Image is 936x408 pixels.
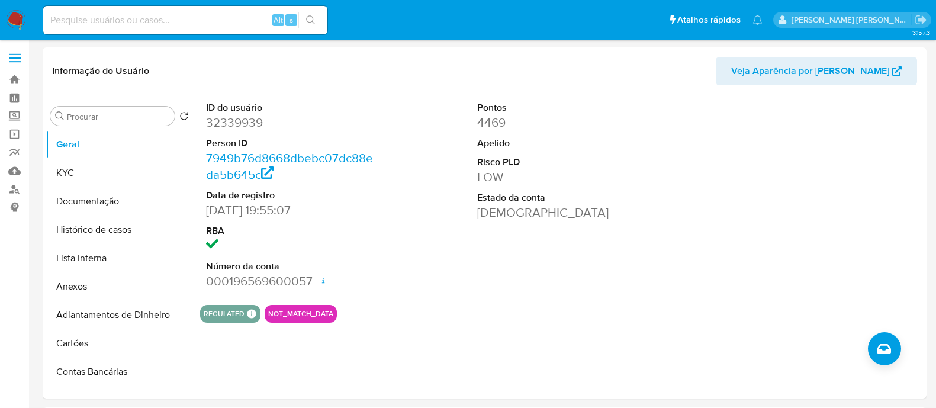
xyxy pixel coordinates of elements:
[206,137,375,150] dt: Person ID
[43,12,327,28] input: Pesquise usuários ou casos...
[206,260,375,273] dt: Número da conta
[731,57,889,85] span: Veja Aparência por [PERSON_NAME]
[179,111,189,124] button: Retornar ao pedido padrão
[298,12,323,28] button: search-icon
[46,358,194,386] button: Contas Bancárias
[206,189,375,202] dt: Data de registro
[206,114,375,131] dd: 32339939
[477,114,646,131] dd: 4469
[752,15,763,25] a: Notificações
[46,130,194,159] button: Geral
[477,101,646,114] dt: Pontos
[274,14,283,25] span: Alt
[477,156,646,169] dt: Risco PLD
[477,191,646,204] dt: Estado da conta
[46,187,194,216] button: Documentação
[46,272,194,301] button: Anexos
[46,216,194,244] button: Histórico de casos
[206,149,373,183] a: 7949b76d8668dbebc07dc88eda5b645c
[792,14,911,25] p: anna.almeida@mercadopago.com.br
[477,137,646,150] dt: Apelido
[677,14,741,26] span: Atalhos rápidos
[206,202,375,219] dd: [DATE] 19:55:07
[290,14,293,25] span: s
[55,111,65,121] button: Procurar
[52,65,149,77] h1: Informação do Usuário
[206,224,375,237] dt: RBA
[46,301,194,329] button: Adiantamentos de Dinheiro
[206,101,375,114] dt: ID do usuário
[206,273,375,290] dd: 000196569600057
[46,244,194,272] button: Lista Interna
[915,14,927,26] a: Sair
[477,169,646,185] dd: LOW
[46,159,194,187] button: KYC
[46,329,194,358] button: Cartões
[67,111,170,122] input: Procurar
[716,57,917,85] button: Veja Aparência por [PERSON_NAME]
[477,204,646,221] dd: [DEMOGRAPHIC_DATA]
